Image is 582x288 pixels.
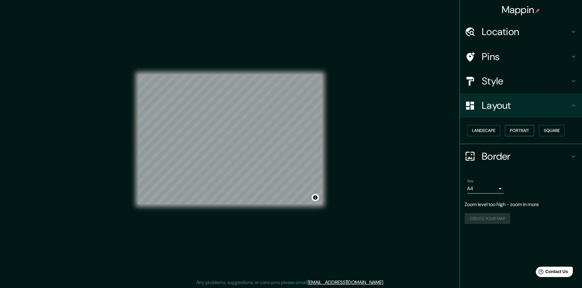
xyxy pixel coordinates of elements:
[467,125,500,136] button: Landscape
[502,4,540,16] h4: Mappin
[467,178,474,183] label: Size
[460,144,582,169] div: Border
[308,279,383,286] a: [EMAIL_ADDRESS][DOMAIN_NAME]
[312,194,319,201] button: Toggle attribution
[385,279,386,286] div: .
[482,75,570,87] h4: Style
[196,279,384,286] p: Any problems, suggestions, or concerns please email .
[138,74,322,204] canvas: Map
[539,125,565,136] button: Square
[528,264,575,281] iframe: Help widget launcher
[482,150,570,162] h4: Border
[460,93,582,118] div: Layout
[384,279,385,286] div: .
[465,201,577,208] p: Zoom level too high - zoom in more
[535,8,540,13] img: pin-icon.png
[460,69,582,93] div: Style
[482,99,570,112] h4: Layout
[505,125,534,136] button: Portrait
[467,184,504,194] div: A4
[460,20,582,44] div: Location
[482,26,570,38] h4: Location
[460,44,582,69] div: Pins
[482,51,570,63] h4: Pins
